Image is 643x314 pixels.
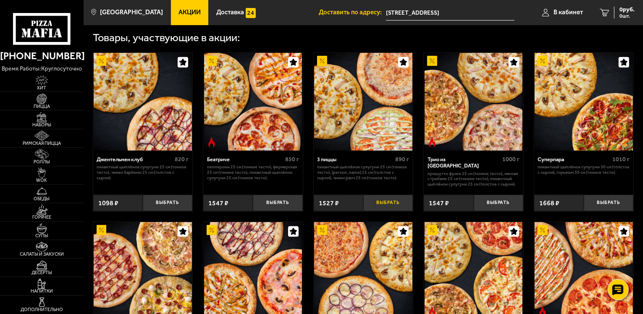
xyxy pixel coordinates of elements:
[207,156,283,162] div: Беатриче
[207,165,299,181] p: Пепперони 25 см (тонкое тесто), Фермерская 25 см (тонкое тесто), Пикантный цыплёнок сулугуни 25 с...
[424,53,523,151] a: АкционныйОстрое блюдоТрио из Рио
[428,156,500,169] div: Трио из [GEOGRAPHIC_DATA]
[427,56,437,66] img: Акционный
[363,195,413,211] button: Выбрать
[207,56,217,66] img: Акционный
[429,199,449,207] span: 1547 ₽
[314,53,413,151] a: Акционный3 пиццы
[502,156,520,163] span: 1000 г
[207,137,217,147] img: Острое блюдо
[427,137,437,147] img: Острое блюдо
[319,199,339,207] span: 1527 ₽
[613,156,630,163] span: 1010 г
[216,9,244,16] span: Доставка
[538,165,630,175] p: Пикантный цыплёнок сулугуни 30 см (толстое с сыром), Горыныч 30 см (тонкое тесто).
[143,195,192,211] button: Выбрать
[178,9,201,16] span: Акции
[619,7,635,13] span: 0 руб.
[97,56,107,66] img: Акционный
[386,5,514,21] input: Ваш адрес доставки
[317,225,327,235] img: Акционный
[317,165,409,181] p: Пикантный цыплёнок сулугуни 25 см (тонкое тесто), [PERSON_NAME] 25 см (толстое с сыром), Чикен Ра...
[538,225,548,235] img: Акционный
[97,225,107,235] img: Акционный
[554,9,583,16] span: В кабинет
[175,156,189,163] span: 820 г
[584,195,633,211] button: Выбрать
[285,156,299,163] span: 850 г
[97,156,173,162] div: Джентельмен клуб
[94,53,192,151] img: Джентельмен клуб
[97,165,189,181] p: Пикантный цыплёнок сулугуни 25 см (тонкое тесто), Чикен Барбекю 25 см (толстое с сыром).
[93,32,241,43] div: Товары, участвующие в акции:
[314,53,412,151] img: 3 пиццы
[539,199,559,207] span: 1668 ₽
[100,9,163,16] span: [GEOGRAPHIC_DATA]
[317,56,327,66] img: Акционный
[396,156,409,163] span: 890 г
[534,53,634,151] a: АкционныйСуперпара
[425,53,523,151] img: Трио из Рио
[319,9,386,16] span: Доставить по адресу:
[317,156,393,162] div: 3 пиццы
[538,56,548,66] img: Акционный
[619,13,635,18] span: 0 шт.
[253,195,302,211] button: Выбрать
[203,53,303,151] a: АкционныйОстрое блюдоБеатриче
[428,171,520,187] p: Прошутто Фунги 25 см (тонкое тесто), Мясная с грибами 25 см (тонкое тесто), Пикантный цыплёнок су...
[207,225,217,235] img: Акционный
[208,199,228,207] span: 1547 ₽
[204,53,302,151] img: Беатриче
[93,53,193,151] a: АкционныйДжентельмен клуб
[98,199,118,207] span: 1098 ₽
[427,225,437,235] img: Акционный
[535,53,633,151] img: Суперпара
[246,8,256,18] img: 15daf4d41897b9f0e9f617042186c801.svg
[386,5,514,21] span: Гаванская улица, 33, подъезд 1
[474,195,523,211] button: Выбрать
[538,156,610,162] div: Суперпара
